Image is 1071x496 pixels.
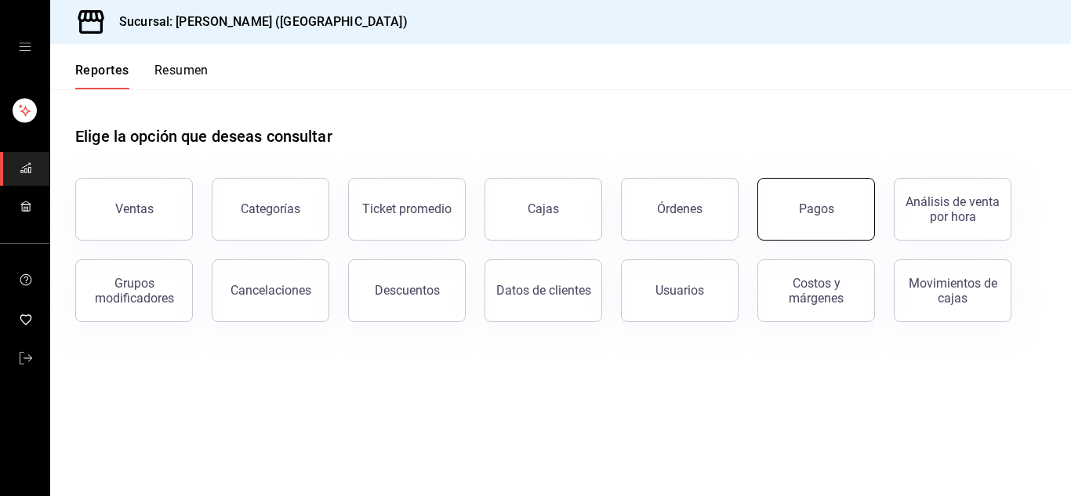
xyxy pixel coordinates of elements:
button: Categorías [212,178,329,241]
button: Cancelaciones [212,259,329,322]
button: Costos y márgenes [757,259,875,322]
button: open drawer [19,41,31,53]
div: Análisis de venta por hora [904,194,1001,224]
div: Cancelaciones [231,283,311,298]
a: Cajas [485,178,602,241]
button: Análisis de venta por hora [894,178,1011,241]
button: Usuarios [621,259,739,322]
button: Órdenes [621,178,739,241]
button: Ventas [75,178,193,241]
div: Pagos [799,201,834,216]
button: Pagos [757,178,875,241]
button: Grupos modificadores [75,259,193,322]
div: Grupos modificadores [85,276,183,306]
div: Movimientos de cajas [904,276,1001,306]
div: Usuarios [655,283,704,298]
div: Categorías [241,201,300,216]
div: Datos de clientes [496,283,591,298]
button: Reportes [75,63,129,89]
div: Ventas [115,201,154,216]
div: Costos y márgenes [768,276,865,306]
div: Descuentos [375,283,440,298]
h3: Sucursal: [PERSON_NAME] ([GEOGRAPHIC_DATA]) [107,13,408,31]
div: navigation tabs [75,63,209,89]
button: Movimientos de cajas [894,259,1011,322]
button: Datos de clientes [485,259,602,322]
button: Descuentos [348,259,466,322]
div: Ticket promedio [362,201,452,216]
h1: Elige la opción que deseas consultar [75,125,332,148]
div: Cajas [528,200,560,219]
div: Órdenes [657,201,703,216]
button: Ticket promedio [348,178,466,241]
button: Resumen [154,63,209,89]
